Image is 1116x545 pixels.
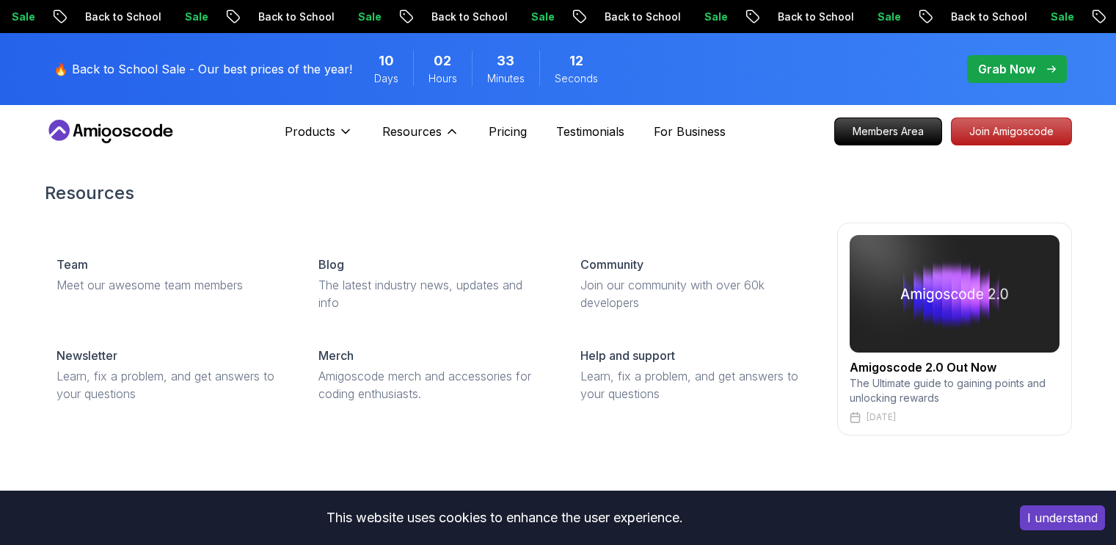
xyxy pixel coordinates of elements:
[735,10,835,24] p: Back to School
[318,347,354,364] p: Merch
[555,71,598,86] span: Seconds
[834,118,942,145] a: Members Area
[662,10,709,24] p: Sale
[318,367,545,403] p: Amigoscode merch and accessories for coding enthusiasts.
[562,10,662,24] p: Back to School
[569,51,583,71] span: 12 Seconds
[850,376,1060,405] p: The Ultimate guide to gaining points and unlocking rewards
[56,276,283,294] p: Meet our awesome team members
[45,244,295,306] a: TeamMeet our awesome team members
[952,118,1071,145] p: Join Amigoscode
[850,235,1060,353] img: amigoscode 2.0
[489,10,536,24] p: Sale
[11,502,998,534] div: This website uses cookies to enhance the user experience.
[382,123,442,140] p: Resources
[382,123,459,152] button: Resources
[580,367,807,403] p: Learn, fix a problem, and get answers to your questions
[654,123,726,140] a: For Business
[316,10,362,24] p: Sale
[951,118,1072,145] a: Join Amigoscode
[318,276,545,311] p: The latest industry news, updates and info
[216,10,316,24] p: Back to School
[285,123,335,140] p: Products
[318,256,344,273] p: Blog
[54,60,352,78] p: 🔥 Back to School Sale - Our best prices of the year!
[285,123,353,152] button: Products
[56,347,117,364] p: Newsletter
[45,181,1072,205] h2: Resources
[569,244,819,323] a: CommunityJoin our community with over 60k developers
[428,71,457,86] span: Hours
[908,10,1008,24] p: Back to School
[556,123,624,140] a: Testimonials
[1020,505,1105,530] button: Accept cookies
[379,51,394,71] span: 10 Days
[580,347,675,364] p: Help and support
[487,71,525,86] span: Minutes
[56,256,88,273] p: Team
[45,335,295,414] a: NewsletterLearn, fix a problem, and get answers to your questions
[569,335,819,414] a: Help and supportLearn, fix a problem, and get answers to your questions
[835,118,941,145] p: Members Area
[580,256,643,273] p: Community
[850,358,1060,376] h2: Amigoscode 2.0 Out Now
[434,51,451,71] span: 2 Hours
[307,335,557,414] a: MerchAmigoscode merch and accessories for coding enthusiasts.
[497,51,514,71] span: 33 Minutes
[1008,10,1055,24] p: Sale
[374,71,398,86] span: Days
[837,223,1072,436] a: amigoscode 2.0Amigoscode 2.0 Out NowThe Ultimate guide to gaining points and unlocking rewards[DATE]
[835,10,882,24] p: Sale
[43,10,142,24] p: Back to School
[978,60,1035,78] p: Grab Now
[389,10,489,24] p: Back to School
[307,244,557,323] a: BlogThe latest industry news, updates and info
[489,123,527,140] a: Pricing
[56,367,283,403] p: Learn, fix a problem, and get answers to your questions
[580,276,807,311] p: Join our community with over 60k developers
[867,411,896,423] p: [DATE]
[142,10,189,24] p: Sale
